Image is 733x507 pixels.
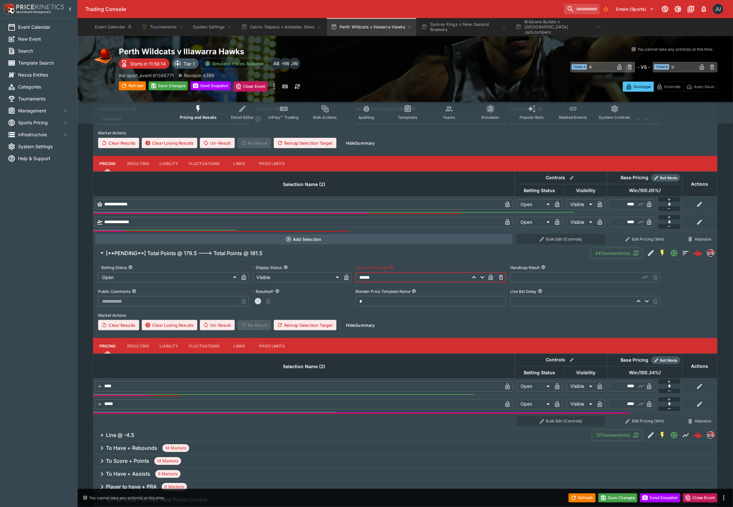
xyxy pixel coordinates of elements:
button: Notifications [698,3,710,15]
h6: - VS - [638,64,650,70]
th: Controls [515,354,607,367]
p: Override [664,83,681,90]
label: Market Actions [98,128,712,138]
button: Resulting [122,156,154,171]
div: pricekinetics [707,249,715,257]
span: Help & Support [18,155,69,162]
h6: Line @ -4.5 [106,432,134,439]
button: Un-Result [200,138,234,148]
button: Resulted? [275,289,280,294]
th: Controls [515,171,607,184]
button: Brisbane Bullets v [GEOGRAPHIC_DATA] JackJumpers [512,18,605,36]
span: Betting Status [517,369,563,377]
a: cc6d3a62-3716-41a4-9d4a-56c4e1bb1aae [692,429,705,442]
button: Event Calendar [91,18,136,36]
div: Show/hide Price Roll mode configuration. [651,174,680,182]
span: Teams [443,115,456,120]
button: Links [225,338,254,354]
div: cc6d3a62-3716-41a4-9d4a-56c4e1bb1aae [694,431,703,440]
span: Pricing and Results [180,115,217,120]
p: Revision 4399 [184,72,214,79]
button: Abandon [684,416,715,427]
p: Handicap Result [510,265,540,270]
div: Open [517,381,552,392]
button: Live Bet Delay [538,289,542,294]
h2: Copy To Clipboard [119,47,418,57]
span: Related Events [559,115,587,120]
button: Override [654,82,684,92]
button: Edit Pricing (Win) [609,234,680,244]
th: Actions [682,354,717,379]
button: Save Changes [149,81,188,90]
button: Remap Selection Target [274,138,336,148]
button: Links [225,156,254,171]
button: Cairns Taipans v Adelaide 36ers [237,18,326,36]
span: Template Search [18,59,69,66]
span: Win(105.05%) [622,187,667,194]
button: Justin.Walsh [711,2,725,16]
div: Event type filters [175,101,636,124]
button: System Settings [189,18,236,36]
button: Liability [154,338,183,354]
svg: Open [670,431,678,439]
button: Betting Status [128,265,133,270]
button: Edit Detail [645,247,657,259]
div: Base Pricing [618,356,651,364]
div: Trading Console [85,6,562,13]
h6: To Score + Points [106,458,149,465]
button: 72Transaction(s) [592,430,643,441]
button: Fluctuations [184,156,225,171]
button: Connected to PK [659,3,671,15]
button: Pricing [93,338,122,354]
span: Betting Status [517,187,563,194]
span: Auditing [358,115,374,120]
button: Line [680,429,692,441]
p: Display Status [253,265,282,270]
button: SGM Enabled [657,429,668,441]
button: Bulk Edit (Controls) [517,234,605,244]
span: Detail Editor [231,115,254,120]
em: ( 105.05 %) [638,187,660,194]
span: 6 Markets [162,484,187,491]
h6: To Have + Assists [106,471,150,478]
button: Bulk edit [568,174,576,182]
div: Visible [253,272,342,283]
p: Starts in 11:59:14 [130,60,166,67]
span: Bulk Actions [313,115,337,120]
span: System Controls [599,115,631,120]
button: Add Selection [95,234,513,244]
button: Clear Results [98,138,139,148]
span: Roll Mode [658,358,680,363]
span: Simulator [481,115,500,120]
button: Bulk edit [568,356,576,364]
button: Perth Wildcats v Illawarra Hawks [327,18,416,36]
button: Tournaments [138,18,188,36]
p: Tier 1 [183,60,195,67]
span: Sports Pricing [18,119,62,126]
a: 426db870-af7f-4dfc-8a0d-a8fda5b274bf [692,247,705,260]
button: SGM Enabled [657,247,668,259]
button: Open [668,247,680,259]
button: Refresh [119,81,146,90]
p: Current Handicap [356,265,388,270]
h6: Player to have + PRA [106,484,157,491]
p: Blender Price Template Name [356,289,410,294]
button: Edit Pricing (Win) [609,416,680,427]
div: Visible [567,217,595,227]
p: You cannot take any action(s) at this time. [89,495,165,501]
span: Selection Name (2) [276,181,332,188]
div: Base Pricing [618,174,651,182]
button: Toggle light/dark mode [672,3,684,15]
button: HideSummary [342,320,379,330]
span: Categories [18,83,69,90]
img: logo-cerberus--red.svg [694,431,703,440]
span: Tournaments [18,95,69,102]
button: Abandon [684,234,715,244]
label: Market Actions [98,310,712,320]
span: System Settings [18,143,69,150]
button: Clear Losing Results [142,138,197,148]
img: logo-cerberus--red.svg [694,249,703,258]
button: Blender Price Template Name [412,289,416,294]
button: more [270,81,278,92]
